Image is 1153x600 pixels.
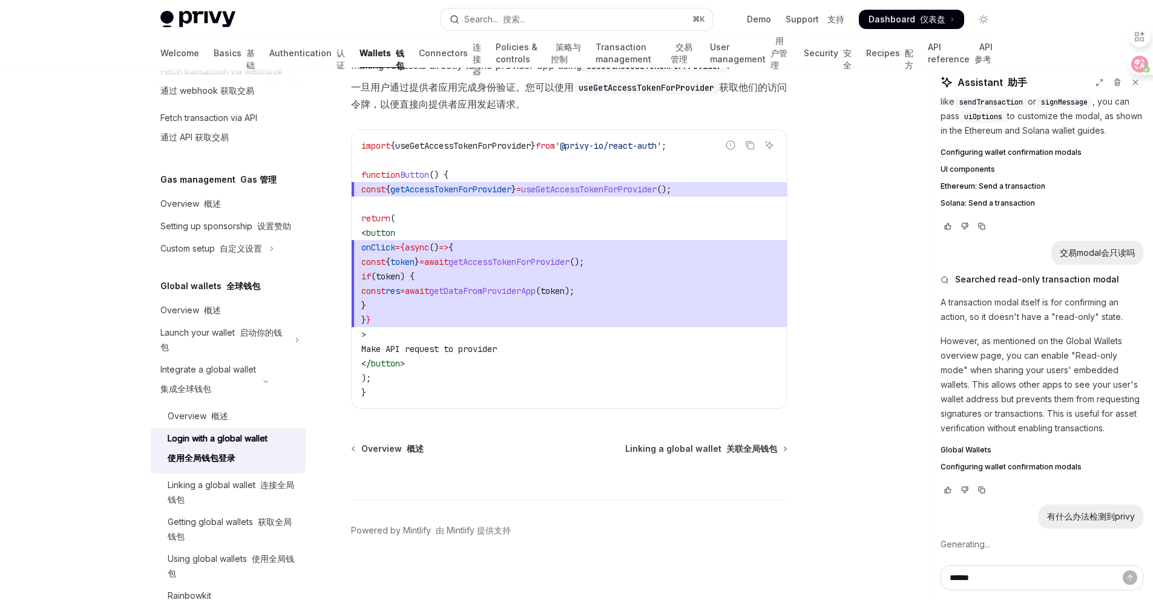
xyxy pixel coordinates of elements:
a: Security 安全 [804,39,852,68]
span: Linking a global wallet [625,443,777,455]
div: Custom setup [160,241,262,256]
span: uiOptions [964,112,1002,122]
div: Search... [464,12,525,27]
span: Button [400,169,429,180]
div: Overview [160,197,221,211]
button: Vote that response was not good [958,220,972,232]
span: ; [662,140,666,151]
font: 自定义设置 [220,243,262,253]
font: 基础 [246,48,255,70]
div: Fetch transaction via API [160,111,257,149]
span: token [376,271,400,282]
h5: Gas management [160,172,277,187]
span: signMessage [1041,97,1088,107]
span: (); [657,184,671,195]
font: 搜索... [503,14,525,24]
span: UI components [941,165,995,174]
div: 有什么办法检测到privy [1047,510,1135,523]
span: const [361,256,386,267]
span: Overview [361,443,424,455]
span: ) { [400,271,415,282]
span: ); [361,373,371,383]
a: Fetch transaction via API通过 API 获取交易 [151,107,306,153]
div: Getting global wallets [168,515,298,544]
a: Login with a global wallet使用全局钱包登录 [151,428,306,474]
button: Copy chat response [974,484,989,496]
button: Searched read-only transaction modal [941,273,1143,285]
span: () { [429,169,448,180]
font: 设置赞助 [257,221,291,231]
span: import [361,140,390,151]
font: 连接器 [473,42,481,76]
font: 一旦用户通过提供者应用完成身份验证。您可以使用 获取他们的访问令牌，以便直接向提供者应用发起请求。 [351,81,787,110]
span: Configuring wallet confirmation modals [941,462,1082,472]
font: 集成全球钱包 [160,383,211,394]
span: = [419,256,424,267]
span: Assistant [958,75,1027,90]
div: Linking a global wallet [168,478,298,507]
span: getDataFromProviderApp [429,285,536,296]
button: Copy the contents from the code block [742,137,758,153]
font: 通过 API 获取交易 [160,132,229,142]
a: Linking a global wallet 关联全局钱包 [625,443,786,455]
span: > [400,358,405,369]
font: 助手 [1008,76,1027,88]
a: Welcome [160,39,199,68]
button: Toggle Launch your wallet section [151,322,306,358]
span: Once the user has authenticated with the provider app. You can get their access token for making ... [351,40,787,117]
span: = [400,285,405,296]
span: } [511,184,516,195]
font: 安全 [843,48,852,70]
button: Open search [441,8,712,30]
h5: Global wallets [160,279,260,293]
span: (); [570,256,584,267]
span: const [361,285,386,296]
span: ( [371,271,376,282]
span: await [424,256,448,267]
button: Vote that response was good [941,220,955,232]
a: Policies & controls 策略与控制 [496,39,581,68]
button: Vote that response was not good [958,484,972,496]
font: 配方 [905,48,913,70]
span: button [366,227,395,238]
a: API reference API 参考 [928,39,993,68]
font: 用户管理 [770,36,787,70]
p: A transaction modal itself is for confirming an action, so it doesn't have a "read-only" state. [941,295,1143,324]
span: Make API request to provider [361,344,497,354]
a: Overview 概述 [151,299,306,321]
button: Copy chat response [974,220,989,232]
div: Using global wallets [168,552,298,581]
font: 概述 [204,305,221,315]
button: Toggle Integrate a global wallet section [151,359,306,405]
span: ); [565,285,574,296]
span: Global Wallets [941,445,991,455]
span: function [361,169,400,180]
font: 认证 [337,48,345,70]
div: 交易modal会只读吗 [1060,247,1135,259]
a: Overview 概述 [352,443,424,455]
span: '@privy-io/react-auth' [555,140,662,151]
a: Overview 概述 [151,193,306,215]
font: Gas 管理 [240,174,277,184]
div: Setting up sponsorship [160,219,291,233]
a: Authentication 认证 [269,39,345,68]
span: { [386,256,390,267]
div: Integrate a global wallet [160,362,256,401]
a: Solana: Send a transaction [941,198,1143,208]
span: () [429,242,439,253]
a: Support 支持 [786,13,844,25]
span: = [395,242,400,253]
a: Dashboard 仪表盘 [859,10,964,29]
a: Connectors 连接器 [419,39,481,68]
a: UI components [941,165,1143,174]
button: Send message [1123,570,1137,585]
font: 全球钱包 [226,281,260,291]
span: } [415,256,419,267]
span: } [361,315,366,325]
font: 概述 [211,411,228,421]
span: < [361,227,366,238]
img: light logo [160,11,235,28]
span: Configuring wallet confirmation modals [941,148,1082,157]
span: } [531,140,536,151]
span: getAccessTokenForProvider [448,256,570,267]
